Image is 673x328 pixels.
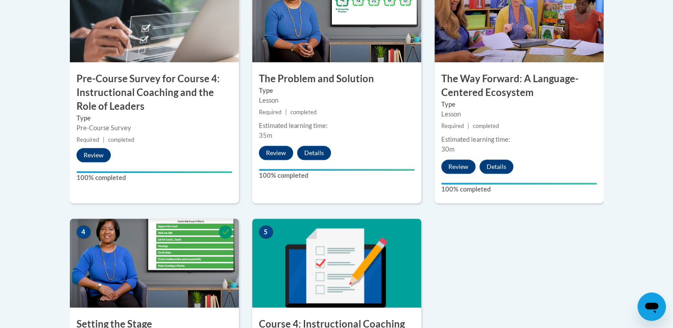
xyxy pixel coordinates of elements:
h3: The Way Forward: A Language-Centered Ecosystem [435,72,604,100]
span: 35m [259,132,272,139]
span: Required [441,123,464,129]
div: Lesson [441,109,597,119]
span: completed [290,109,317,116]
button: Details [297,146,331,160]
span: completed [473,123,499,129]
div: Your progress [441,183,597,184]
span: Required [259,109,282,116]
label: 100% completed [441,184,597,194]
button: Details [480,160,513,174]
span: | [467,123,469,129]
div: Pre-Course Survey [77,123,232,133]
label: 100% completed [259,171,415,180]
h3: Pre-Course Survey for Course 4: Instructional Coaching and the Role of Leaders [70,72,239,113]
div: Estimated learning time: [259,121,415,131]
div: Your progress [77,171,232,173]
label: 100% completed [77,173,232,183]
h3: The Problem and Solution [252,72,421,86]
span: 4 [77,225,91,239]
button: Review [259,146,293,160]
iframe: Button to launch messaging window [637,292,666,321]
button: Review [77,148,111,162]
span: | [103,136,105,143]
span: Required [77,136,99,143]
img: Course Image [70,219,239,308]
label: Type [77,113,232,123]
label: Type [441,100,597,109]
div: Estimated learning time: [441,135,597,144]
span: | [285,109,287,116]
div: Lesson [259,96,415,105]
div: Your progress [259,169,415,171]
span: 5 [259,225,273,239]
label: Type [259,86,415,96]
span: completed [108,136,134,143]
img: Course Image [252,219,421,308]
button: Review [441,160,476,174]
span: 30m [441,145,455,153]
